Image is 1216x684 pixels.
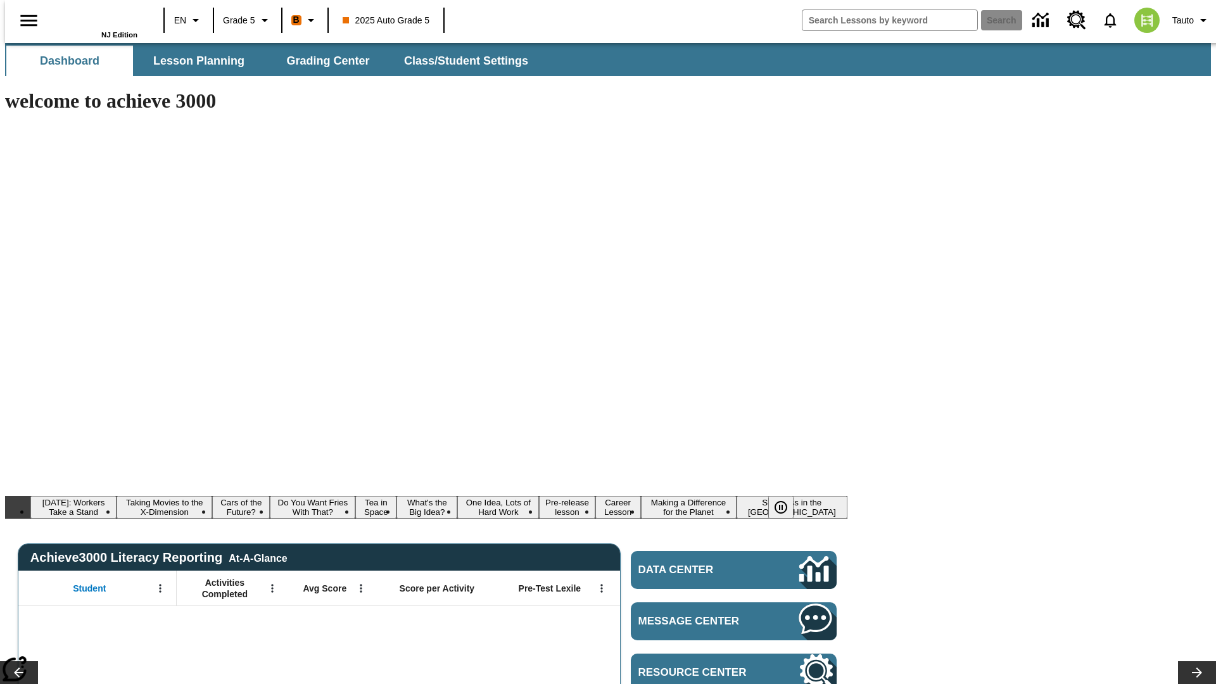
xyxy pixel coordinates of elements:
[265,46,391,76] button: Grading Center
[117,496,212,519] button: Slide 2 Taking Movies to the X-Dimension
[394,46,538,76] button: Class/Student Settings
[638,615,761,628] span: Message Center
[400,583,475,594] span: Score per Activity
[519,583,581,594] span: Pre-Test Lexile
[229,550,287,564] div: At-A-Glance
[153,54,244,68] span: Lesson Planning
[136,46,262,76] button: Lesson Planning
[270,496,355,519] button: Slide 4 Do You Want Fries With That?
[6,46,133,76] button: Dashboard
[539,496,595,519] button: Slide 8 Pre-release lesson
[218,9,277,32] button: Grade: Grade 5, Select a grade
[212,496,270,519] button: Slide 3 Cars of the Future?
[592,579,611,598] button: Open Menu
[151,579,170,598] button: Open Menu
[5,43,1211,76] div: SubNavbar
[55,4,137,39] div: Home
[641,496,737,519] button: Slide 10 Making a Difference for the Planet
[396,496,457,519] button: Slide 6 What's the Big Idea?
[631,551,837,589] a: Data Center
[638,666,761,679] span: Resource Center
[1127,4,1167,37] button: Select a new avatar
[263,579,282,598] button: Open Menu
[404,54,528,68] span: Class/Student Settings
[286,54,369,68] span: Grading Center
[351,579,370,598] button: Open Menu
[303,583,346,594] span: Avg Score
[1025,3,1060,38] a: Data Center
[30,550,288,565] span: Achieve3000 Literacy Reporting
[631,602,837,640] a: Message Center
[355,496,396,519] button: Slide 5 Tea in Space
[168,9,209,32] button: Language: EN, Select a language
[5,46,540,76] div: SubNavbar
[73,583,106,594] span: Student
[55,6,137,31] a: Home
[1172,14,1194,27] span: Tauto
[1094,4,1127,37] a: Notifications
[768,496,794,519] button: Pause
[737,496,848,519] button: Slide 11 Sleepless in the Animal Kingdom
[223,14,255,27] span: Grade 5
[174,14,186,27] span: EN
[343,14,430,27] span: 2025 Auto Grade 5
[40,54,99,68] span: Dashboard
[293,12,300,28] span: B
[183,577,267,600] span: Activities Completed
[30,496,117,519] button: Slide 1 Labor Day: Workers Take a Stand
[5,89,847,113] h1: welcome to achieve 3000
[595,496,641,519] button: Slide 9 Career Lesson
[10,2,47,39] button: Open side menu
[286,9,324,32] button: Boost Class color is orange. Change class color
[802,10,977,30] input: search field
[1167,9,1216,32] button: Profile/Settings
[1134,8,1160,33] img: avatar image
[1060,3,1094,37] a: Resource Center, Will open in new tab
[101,31,137,39] span: NJ Edition
[457,496,539,519] button: Slide 7 One Idea, Lots of Hard Work
[1178,661,1216,684] button: Lesson carousel, Next
[768,496,806,519] div: Pause
[638,564,757,576] span: Data Center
